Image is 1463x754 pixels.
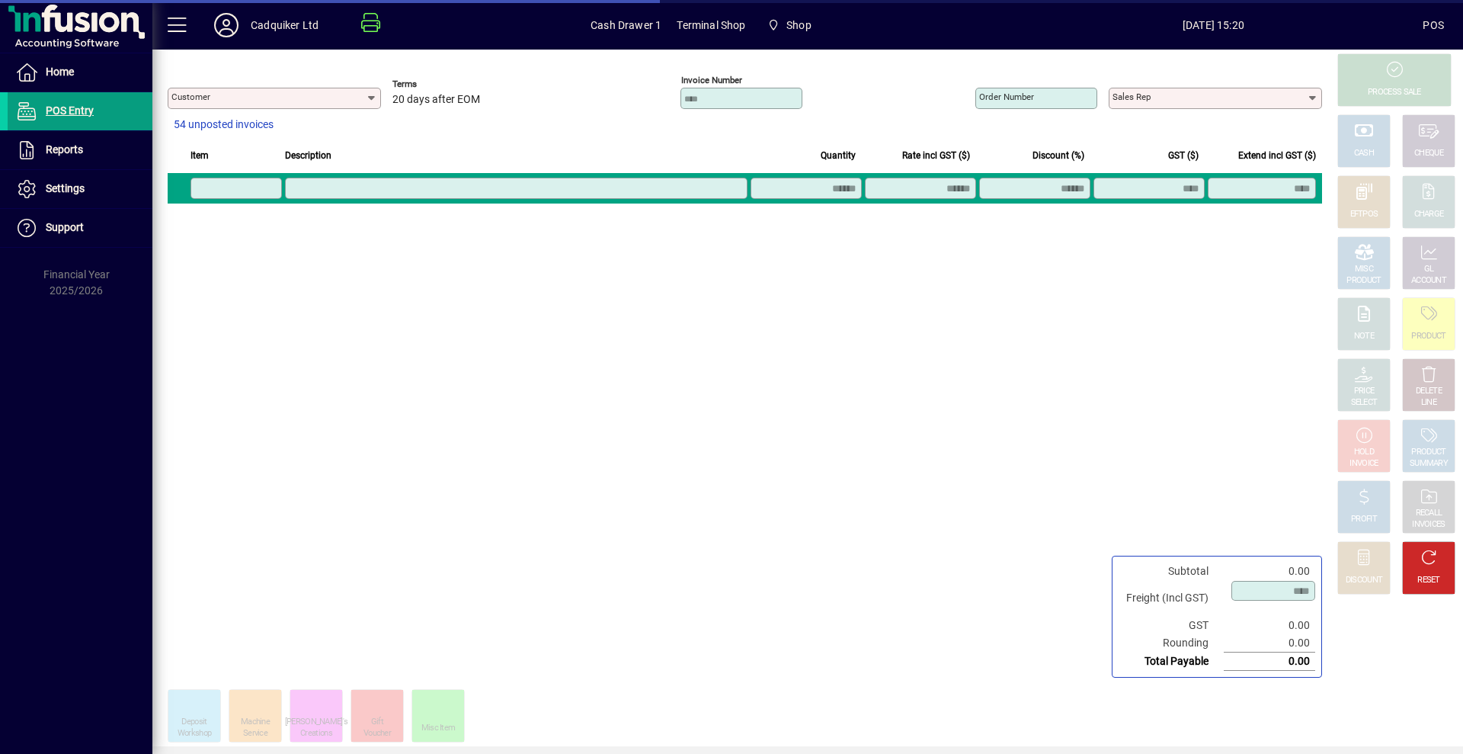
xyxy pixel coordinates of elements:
span: Cash Drawer 1 [591,13,661,37]
mat-label: Invoice number [681,75,742,85]
span: Support [46,221,84,233]
span: Home [46,66,74,78]
div: EFTPOS [1350,209,1378,220]
span: Discount (%) [1032,147,1084,164]
div: RECALL [1416,508,1442,519]
span: Rate incl GST ($) [902,147,970,164]
div: Deposit [181,717,206,728]
td: Rounding [1119,634,1224,653]
div: CASH [1354,148,1374,159]
mat-label: Customer [171,91,210,102]
span: 20 days after EOM [392,94,480,106]
span: [DATE] 15:20 [1004,13,1423,37]
mat-label: Sales rep [1112,91,1151,102]
div: INVOICES [1412,519,1445,531]
div: Cadquiker Ltd [251,13,319,37]
div: Gift [371,717,383,728]
button: 54 unposted invoices [168,111,280,139]
div: CHARGE [1414,209,1444,220]
div: Service [243,728,267,740]
td: Subtotal [1119,563,1224,580]
span: Reports [46,143,83,156]
td: 0.00 [1224,634,1315,653]
div: Creations [300,728,332,740]
div: PRICE [1354,386,1375,397]
td: Total Payable [1119,653,1224,671]
a: Home [8,53,152,91]
span: Description [285,147,331,164]
span: Shop [761,11,818,39]
div: Machine [241,717,270,728]
span: POS Entry [46,104,94,117]
div: CHEQUE [1414,148,1443,159]
span: 54 unposted invoices [174,117,274,133]
span: Terminal Shop [677,13,745,37]
span: GST ($) [1168,147,1199,164]
div: PROFIT [1351,514,1377,525]
span: Extend incl GST ($) [1238,147,1316,164]
a: Reports [8,131,152,169]
div: Misc Item [421,723,456,734]
mat-label: Order number [979,91,1034,102]
div: NOTE [1354,331,1374,342]
span: Quantity [821,147,856,164]
div: ACCOUNT [1411,275,1446,287]
div: DISCOUNT [1346,575,1382,586]
td: Freight (Incl GST) [1119,580,1224,617]
div: Workshop [178,728,211,740]
div: POS [1423,13,1444,37]
span: Shop [786,13,812,37]
div: GL [1424,264,1434,275]
div: PRODUCT [1411,331,1445,342]
td: GST [1119,617,1224,634]
span: Settings [46,182,85,194]
span: Item [190,147,209,164]
div: INVOICE [1349,458,1378,470]
div: PRODUCT [1346,275,1381,287]
div: PROCESS SALE [1368,87,1421,98]
div: SUMMARY [1410,458,1448,470]
div: [PERSON_NAME]'s [285,717,348,728]
div: HOLD [1354,447,1374,458]
button: Profile [202,11,251,39]
div: MISC [1355,264,1373,275]
td: 0.00 [1224,617,1315,634]
a: Settings [8,170,152,208]
td: 0.00 [1224,563,1315,580]
div: DELETE [1416,386,1442,397]
a: Support [8,209,152,247]
span: Terms [392,79,484,89]
div: PRODUCT [1411,447,1445,458]
div: Voucher [363,728,391,740]
div: LINE [1421,397,1436,409]
td: 0.00 [1224,653,1315,671]
div: RESET [1417,575,1440,586]
div: SELECT [1351,397,1378,409]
